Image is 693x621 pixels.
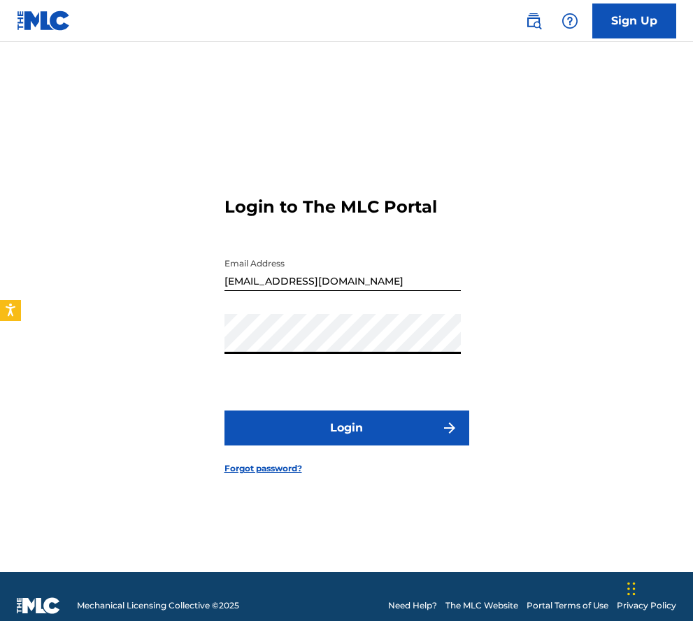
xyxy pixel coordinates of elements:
[77,599,239,612] span: Mechanical Licensing Collective © 2025
[388,599,437,612] a: Need Help?
[224,411,469,445] button: Login
[520,7,548,35] a: Public Search
[623,554,693,621] iframe: Chat Widget
[556,7,584,35] div: Help
[441,420,458,436] img: f7272a7cc735f4ea7f67.svg
[627,568,636,610] div: Drag
[527,599,608,612] a: Portal Terms of Use
[592,3,676,38] a: Sign Up
[445,599,518,612] a: The MLC Website
[17,10,71,31] img: MLC Logo
[224,197,437,217] h3: Login to The MLC Portal
[17,597,60,614] img: logo
[224,462,302,475] a: Forgot password?
[562,13,578,29] img: help
[525,13,542,29] img: search
[617,599,676,612] a: Privacy Policy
